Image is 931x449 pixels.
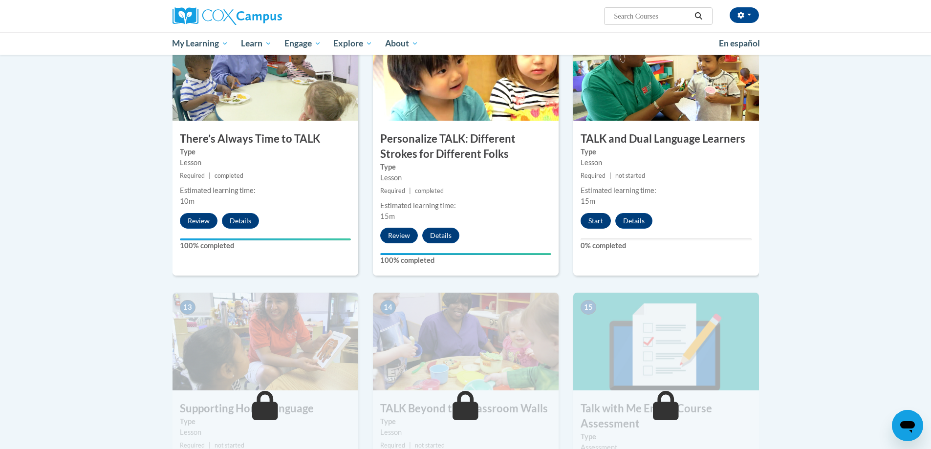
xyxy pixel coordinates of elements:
span: | [209,172,211,179]
span: not started [415,442,445,449]
span: Engage [284,38,321,49]
label: Type [581,147,752,157]
label: Type [180,416,351,427]
span: not started [615,172,645,179]
div: Your progress [380,253,551,255]
h3: There’s Always Time to TALK [173,131,358,147]
a: Learn [235,32,278,55]
label: 0% completed [581,240,752,251]
span: Required [180,172,205,179]
span: Required [581,172,606,179]
img: Course Image [573,23,759,121]
div: Lesson [180,157,351,168]
span: | [409,442,411,449]
div: Lesson [380,427,551,438]
h3: Supporting Home Language [173,401,358,416]
button: Account Settings [730,7,759,23]
img: Course Image [373,293,559,390]
label: Type [380,162,551,172]
span: | [209,442,211,449]
label: Type [380,416,551,427]
span: not started [215,442,244,449]
span: completed [215,172,243,179]
a: Engage [278,32,327,55]
label: 100% completed [180,240,351,251]
img: Course Image [173,293,358,390]
a: My Learning [166,32,235,55]
a: En español [713,33,766,54]
img: Cox Campus [173,7,282,25]
span: Required [180,442,205,449]
h3: Talk with Me End of Course Assessment [573,401,759,431]
h3: Personalize TALK: Different Strokes for Different Folks [373,131,559,162]
h3: TALK Beyond the Classroom Walls [373,401,559,416]
button: Start [581,213,611,229]
button: Details [222,213,259,229]
label: Type [180,147,351,157]
span: My Learning [172,38,228,49]
a: About [379,32,425,55]
h3: TALK and Dual Language Learners [573,131,759,147]
span: Required [380,442,405,449]
span: 14 [380,300,396,315]
input: Search Courses [613,10,691,22]
div: Estimated learning time: [581,185,752,196]
button: Details [615,213,652,229]
span: completed [415,187,444,194]
img: Course Image [573,293,759,390]
a: Explore [327,32,379,55]
img: Course Image [173,23,358,121]
div: Lesson [581,157,752,168]
div: Lesson [380,172,551,183]
span: 13 [180,300,195,315]
div: Main menu [158,32,774,55]
span: | [609,172,611,179]
div: Lesson [180,427,351,438]
span: 10m [180,197,195,205]
span: About [385,38,418,49]
button: Review [380,228,418,243]
button: Details [422,228,459,243]
div: Your progress [180,238,351,240]
div: Estimated learning time: [380,200,551,211]
span: Learn [241,38,272,49]
img: Course Image [373,23,559,121]
span: 15m [380,212,395,220]
span: | [409,187,411,194]
span: En español [719,38,760,48]
button: Review [180,213,217,229]
span: 15 [581,300,596,315]
span: Required [380,187,405,194]
div: Estimated learning time: [180,185,351,196]
a: Cox Campus [173,7,358,25]
label: Type [581,431,752,442]
span: Explore [333,38,372,49]
label: 100% completed [380,255,551,266]
span: 15m [581,197,595,205]
button: Search [691,10,706,22]
iframe: Button to launch messaging window [892,410,923,441]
